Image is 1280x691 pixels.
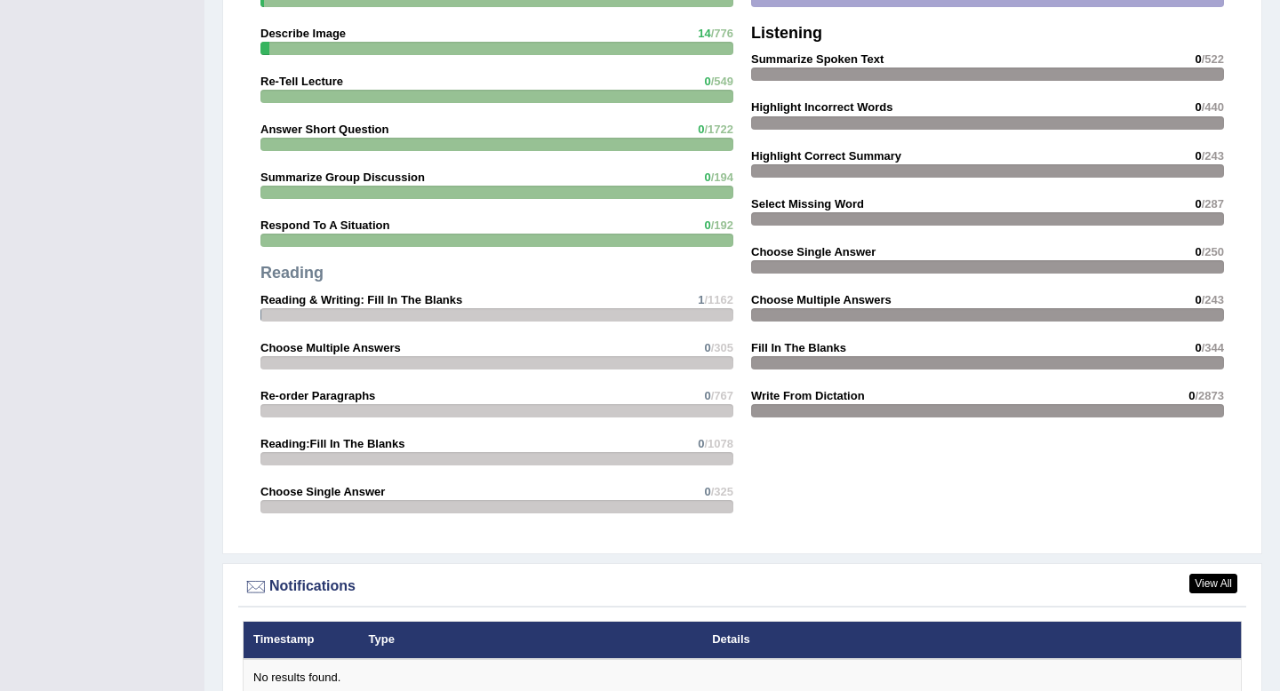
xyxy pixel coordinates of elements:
[698,123,704,136] span: 0
[751,197,864,210] strong: Select Missing Word
[704,341,710,354] span: 0
[260,27,346,40] strong: Describe Image
[711,218,733,232] span: /192
[253,670,1231,687] div: No results found.
[751,245,876,258] strong: Choose Single Answer
[711,485,733,498] span: /325
[1195,197,1201,210] span: 0
[1195,149,1201,163] span: 0
[260,389,375,402] strong: Re-order Paragraphs
[698,293,704,306] span: 1
[704,171,710,184] span: 0
[1195,341,1201,354] span: 0
[751,389,865,402] strong: Write From Dictation
[1202,341,1224,354] span: /344
[711,75,733,88] span: /549
[704,389,710,402] span: 0
[244,622,359,659] th: Timestamp
[260,293,462,306] strong: Reading & Writing: Fill In The Blanks
[704,218,710,232] span: 0
[1202,100,1224,114] span: /440
[751,293,892,306] strong: Choose Multiple Answers
[260,341,401,354] strong: Choose Multiple Answers
[702,622,1134,659] th: Details
[751,341,846,354] strong: Fill In The Blanks
[751,24,822,42] strong: Listening
[260,123,388,136] strong: Answer Short Question
[711,171,733,184] span: /194
[751,149,901,163] strong: Highlight Correct Summary
[1202,149,1224,163] span: /243
[1202,52,1224,66] span: /522
[260,171,425,184] strong: Summarize Group Discussion
[260,485,385,498] strong: Choose Single Answer
[1195,293,1201,306] span: 0
[260,218,389,232] strong: Respond To A Situation
[704,485,710,498] span: 0
[260,437,405,450] strong: Reading:Fill In The Blanks
[1202,245,1224,258] span: /250
[1195,100,1201,114] span: 0
[704,75,710,88] span: 0
[1189,574,1237,593] a: View All
[260,264,324,282] strong: Reading
[1202,293,1224,306] span: /243
[704,123,733,136] span: /1722
[698,437,704,450] span: 0
[704,293,733,306] span: /1162
[260,75,343,88] strong: Re-Tell Lecture
[711,341,733,354] span: /305
[751,52,884,66] strong: Summarize Spoken Text
[1195,245,1201,258] span: 0
[1202,197,1224,210] span: /287
[711,389,733,402] span: /767
[704,437,733,450] span: /1078
[359,622,703,659] th: Type
[1195,389,1224,402] span: /2873
[1188,389,1195,402] span: 0
[243,574,1242,600] div: Notifications
[711,27,733,40] span: /776
[1195,52,1201,66] span: 0
[751,100,892,114] strong: Highlight Incorrect Words
[698,27,710,40] span: 14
